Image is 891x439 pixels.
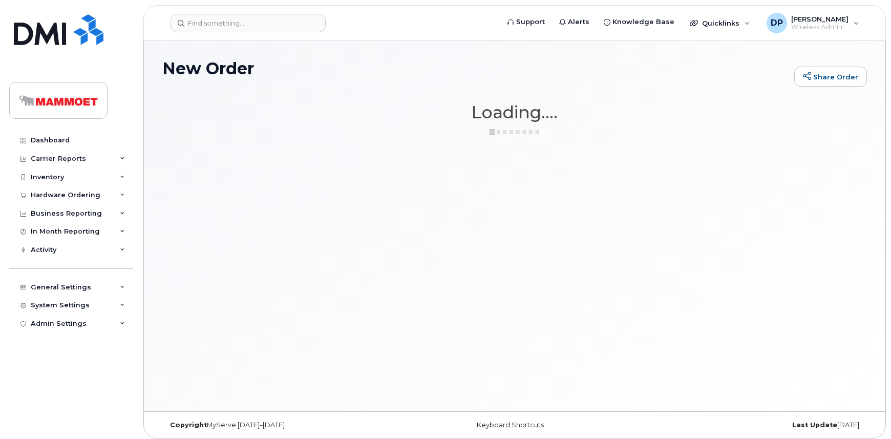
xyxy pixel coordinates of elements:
[162,421,397,429] div: MyServe [DATE]–[DATE]
[794,67,867,87] a: Share Order
[477,421,544,429] a: Keyboard Shortcuts
[170,421,207,429] strong: Copyright
[162,103,867,121] h1: Loading....
[792,421,837,429] strong: Last Update
[162,59,789,77] h1: New Order
[632,421,867,429] div: [DATE]
[489,128,540,136] img: ajax-loader-3a6953c30dc77f0bf724df975f13086db4f4c1262e45940f03d1251963f1bf2e.gif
